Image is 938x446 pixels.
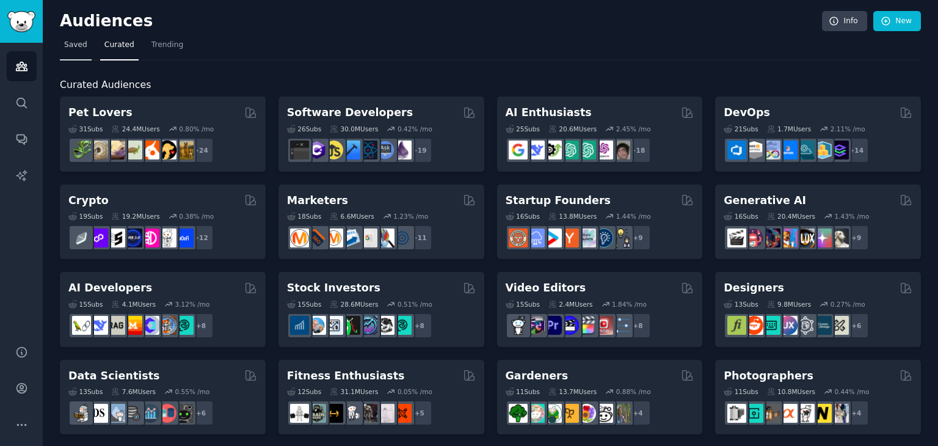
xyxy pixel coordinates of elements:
img: GoogleGeminiAI [509,141,528,159]
div: 2.11 % /mo [831,125,865,133]
div: 20.6M Users [548,125,597,133]
div: 0.38 % /mo [179,212,214,221]
img: herpetology [72,141,91,159]
h2: Generative AI [724,193,806,208]
div: 15 Sub s [506,300,540,309]
img: googleads [358,228,377,247]
img: chatgpt_promptDesign [560,141,579,159]
img: aivideo [727,228,746,247]
div: + 11 [407,225,432,250]
img: turtle [123,141,142,159]
a: New [873,11,921,32]
img: vegetablegardening [509,404,528,423]
img: GardeningUK [560,404,579,423]
img: StocksAndTrading [358,316,377,335]
img: finalcutpro [577,316,596,335]
img: swingtrading [376,316,394,335]
img: UI_Design [762,316,780,335]
img: LangChain [72,316,91,335]
div: 10.8M Users [767,387,815,396]
div: 11 Sub s [724,387,758,396]
div: 13 Sub s [68,387,103,396]
div: 31.1M Users [330,387,378,396]
img: gopro [509,316,528,335]
div: 0.05 % /mo [398,387,432,396]
div: 18 Sub s [287,212,321,221]
img: GummySearch logo [7,11,35,32]
img: AWS_Certified_Experts [744,141,763,159]
img: DeepSeek [526,141,545,159]
a: Info [822,11,867,32]
img: PlatformEngineers [830,141,849,159]
img: Docker_DevOps [762,141,780,159]
h2: Audiences [60,12,822,31]
img: fitness30plus [358,404,377,423]
div: + 14 [843,137,869,163]
div: 26 Sub s [287,125,321,133]
div: 1.44 % /mo [616,212,651,221]
img: PetAdvice [158,141,176,159]
img: OpenSourceAI [140,316,159,335]
img: reactnative [358,141,377,159]
img: ballpython [89,141,108,159]
div: 2.45 % /mo [616,125,651,133]
img: EntrepreneurRideAlong [509,228,528,247]
div: 31 Sub s [68,125,103,133]
div: 11 Sub s [506,387,540,396]
h2: Crypto [68,193,109,208]
div: + 4 [625,400,651,426]
div: 12 Sub s [287,387,321,396]
img: GymMotivation [307,404,326,423]
div: + 8 [625,313,651,338]
img: Nikon [813,404,832,423]
div: 21 Sub s [724,125,758,133]
img: Trading [341,316,360,335]
div: 0.44 % /mo [834,387,869,396]
h2: Marketers [287,193,348,208]
div: 28.6M Users [330,300,378,309]
div: 7.6M Users [111,387,156,396]
img: Entrepreneurship [594,228,613,247]
h2: Gardeners [506,368,569,384]
div: 15 Sub s [287,300,321,309]
img: AskComputerScience [376,141,394,159]
img: logodesign [744,316,763,335]
img: FluxAI [796,228,815,247]
a: Saved [60,35,92,60]
img: azuredevops [727,141,746,159]
img: AIDevelopersSociety [175,316,194,335]
img: postproduction [611,316,630,335]
div: 0.42 % /mo [398,125,432,133]
img: deepdream [762,228,780,247]
img: Rag [106,316,125,335]
h2: Fitness Enthusiasts [287,368,405,384]
img: dataengineering [123,404,142,423]
img: leopardgeckos [106,141,125,159]
img: defiblockchain [140,228,159,247]
img: AItoolsCatalog [543,141,562,159]
h2: Video Editors [506,280,586,296]
div: + 9 [843,225,869,250]
img: UrbanGardening [594,404,613,423]
img: aws_cdk [813,141,832,159]
img: startup [543,228,562,247]
img: CryptoNews [158,228,176,247]
img: ArtificalIntelligence [611,141,630,159]
img: dogbreed [175,141,194,159]
img: dalle2 [744,228,763,247]
img: ValueInvesting [307,316,326,335]
h2: Startup Founders [506,193,611,208]
div: + 19 [407,137,432,163]
img: cockatiel [140,141,159,159]
div: + 4 [843,400,869,426]
img: typography [727,316,746,335]
img: ycombinator [560,228,579,247]
span: Curated Audiences [60,78,151,93]
h2: Software Developers [287,105,413,120]
img: DevOpsLinks [779,141,798,159]
img: physicaltherapy [376,404,394,423]
a: Trending [147,35,187,60]
img: VideoEditors [560,316,579,335]
div: 13 Sub s [724,300,758,309]
img: defi_ [175,228,194,247]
